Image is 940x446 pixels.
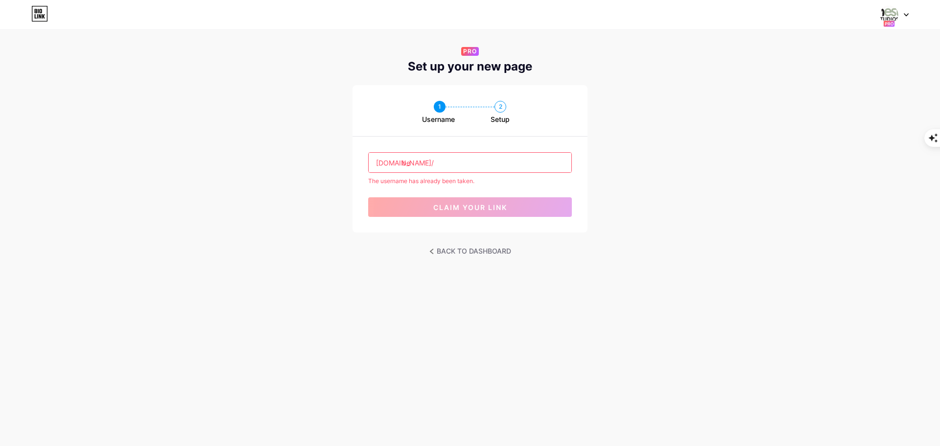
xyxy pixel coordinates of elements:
[376,158,434,168] div: [DOMAIN_NAME]/
[491,115,510,124] span: Setup
[369,153,571,172] input: username
[368,177,572,186] div: The username has already been taken.
[368,197,572,217] button: claim your link
[429,244,511,258] a: BACK TO DASHBOARD
[880,5,898,24] img: automegalimited
[494,101,506,113] div: 2
[463,47,477,56] span: PRO
[434,101,446,113] div: 1
[433,203,507,211] span: claim your link
[422,115,455,124] span: Username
